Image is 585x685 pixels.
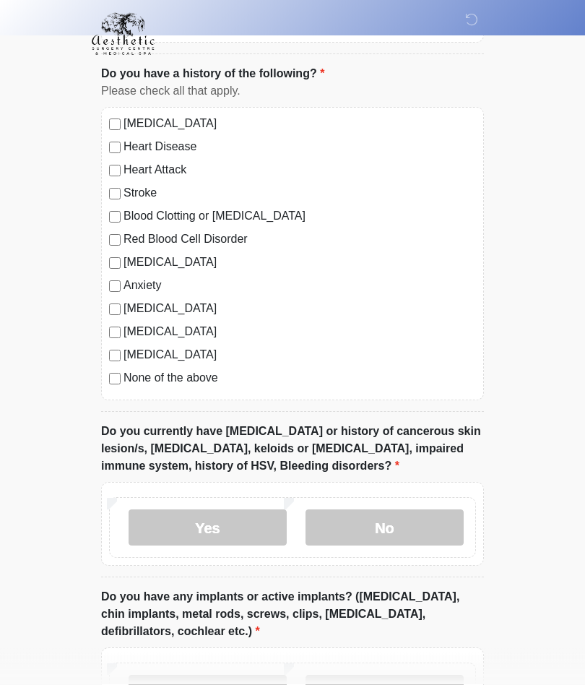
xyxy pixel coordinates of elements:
[87,11,160,57] img: Aesthetic Surgery Centre, PLLC Logo
[305,510,464,546] label: No
[123,277,476,295] label: Anxiety
[109,374,121,385] input: None of the above
[101,83,484,100] div: Please check all that apply.
[123,208,476,225] label: Blood Clotting or [MEDICAL_DATA]
[109,327,121,339] input: [MEDICAL_DATA]
[123,116,476,133] label: [MEDICAL_DATA]
[123,185,476,202] label: Stroke
[123,162,476,179] label: Heart Attack
[109,119,121,131] input: [MEDICAL_DATA]
[123,370,476,387] label: None of the above
[101,423,484,475] label: Do you currently have [MEDICAL_DATA] or history of cancerous skin lesion/s, [MEDICAL_DATA], keloi...
[109,235,121,246] input: Red Blood Cell Disorder
[101,66,324,83] label: Do you have a history of the following?
[109,142,121,154] input: Heart Disease
[123,347,476,364] label: [MEDICAL_DATA]
[123,254,476,272] label: [MEDICAL_DATA]
[109,189,121,200] input: Stroke
[109,212,121,223] input: Blood Clotting or [MEDICAL_DATA]
[101,589,484,641] label: Do you have any implants or active implants? ([MEDICAL_DATA], chin implants, metal rods, screws, ...
[109,350,121,362] input: [MEDICAL_DATA]
[109,304,121,316] input: [MEDICAL_DATA]
[123,139,476,156] label: Heart Disease
[123,324,476,341] label: [MEDICAL_DATA]
[109,281,121,293] input: Anxiety
[123,301,476,318] label: [MEDICAL_DATA]
[123,231,476,249] label: Red Blood Cell Disorder
[109,165,121,177] input: Heart Attack
[129,510,287,546] label: Yes
[109,258,121,270] input: [MEDICAL_DATA]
